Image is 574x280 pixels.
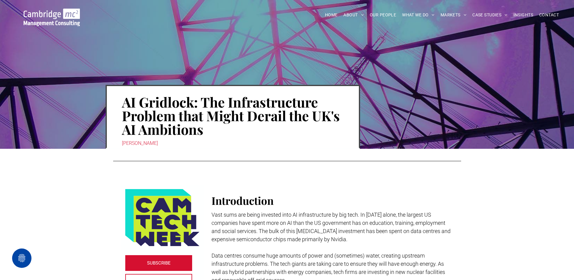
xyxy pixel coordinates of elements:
[438,10,469,20] a: MARKETS
[24,8,80,26] img: Go to Homepage
[147,255,171,271] span: SUBSCRIBE
[125,189,199,246] img: Logo featuring the words CAM TECH WEEK in bold, dark blue letters on a yellow-green background, w...
[536,10,562,20] a: CONTACT
[469,10,510,20] a: CASE STUDIES
[212,212,451,242] span: Vast sums are being invested into AI infrastructure by big tech. In [DATE] alone, the largest US ...
[125,255,192,271] a: SUBSCRIBE
[122,139,344,148] div: [PERSON_NAME]
[340,10,367,20] a: ABOUT
[212,193,274,208] span: Introduction
[24,9,80,16] a: Your Business Transformed | Cambridge Management Consulting
[367,10,399,20] a: OUR PEOPLE
[510,10,536,20] a: INSIGHTS
[322,10,341,20] a: HOME
[122,95,344,137] h1: AI Gridlock: The Infrastructure Problem that Might Derail the UK's AI Ambitions
[399,10,438,20] a: WHAT WE DO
